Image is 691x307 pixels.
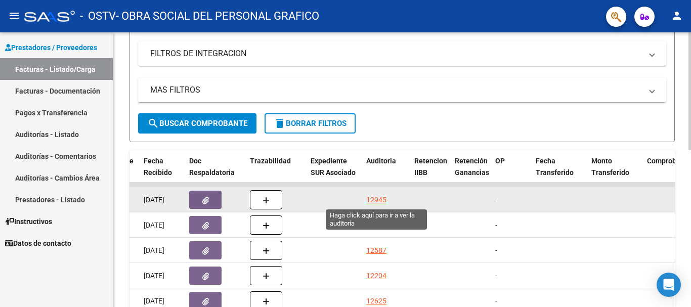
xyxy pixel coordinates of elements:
[138,41,666,66] mat-expansion-panel-header: FILTROS DE INTEGRACION
[144,272,164,280] span: [DATE]
[5,238,71,249] span: Datos de contacto
[491,150,532,195] datatable-header-cell: OP
[495,272,497,280] span: -
[647,157,691,165] span: Comprobante
[362,150,410,195] datatable-header-cell: Auditoria
[495,196,497,204] span: -
[274,119,347,128] span: Borrar Filtros
[246,150,307,195] datatable-header-cell: Trazabilidad
[250,157,291,165] span: Trazabilidad
[366,295,386,307] div: 12625
[144,246,164,254] span: [DATE]
[147,117,159,129] mat-icon: search
[150,48,642,59] mat-panel-title: FILTROS DE INTEGRACION
[495,246,497,254] span: -
[274,117,286,129] mat-icon: delete
[536,157,574,177] span: Fecha Transferido
[591,157,629,177] span: Monto Transferido
[138,113,256,134] button: Buscar Comprobante
[495,297,497,305] span: -
[455,157,489,177] span: Retención Ganancias
[147,119,247,128] span: Buscar Comprobante
[189,157,235,177] span: Doc Respaldatoria
[532,150,587,195] datatable-header-cell: Fecha Transferido
[138,78,666,102] mat-expansion-panel-header: MAS FILTROS
[5,42,97,53] span: Prestadores / Proveedores
[8,10,20,22] mat-icon: menu
[366,245,386,256] div: 12587
[144,157,172,177] span: Fecha Recibido
[144,297,164,305] span: [DATE]
[185,150,246,195] datatable-header-cell: Doc Respaldatoria
[366,270,386,282] div: 12204
[366,194,386,206] div: 12945
[140,150,185,195] datatable-header-cell: Fecha Recibido
[495,221,497,229] span: -
[265,113,356,134] button: Borrar Filtros
[671,10,683,22] mat-icon: person
[410,150,451,195] datatable-header-cell: Retencion IIBB
[144,221,164,229] span: [DATE]
[587,150,643,195] datatable-header-cell: Monto Transferido
[366,220,386,231] div: 12863
[150,84,642,96] mat-panel-title: MAS FILTROS
[80,5,116,27] span: - OSTV
[144,196,164,204] span: [DATE]
[307,150,362,195] datatable-header-cell: Expediente SUR Asociado
[5,216,52,227] span: Instructivos
[657,273,681,297] div: Open Intercom Messenger
[311,157,356,177] span: Expediente SUR Asociado
[366,157,396,165] span: Auditoria
[414,157,447,177] span: Retencion IIBB
[495,157,505,165] span: OP
[451,150,491,195] datatable-header-cell: Retención Ganancias
[116,5,319,27] span: - OBRA SOCIAL DEL PERSONAL GRAFICO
